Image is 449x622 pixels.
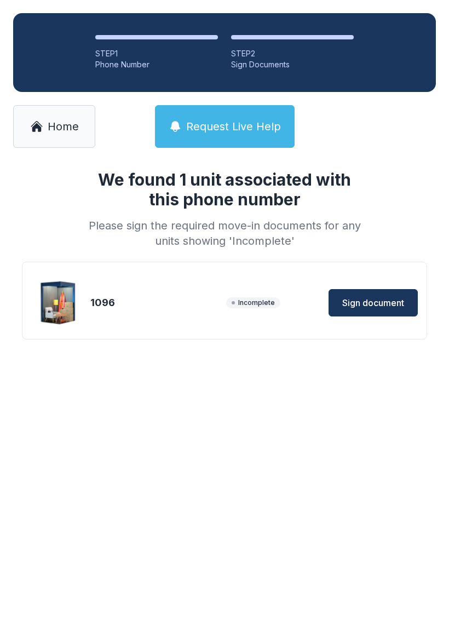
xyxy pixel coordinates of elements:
span: Home [48,119,79,134]
div: STEP 2 [231,48,354,59]
h1: We found 1 unit associated with this phone number [84,170,365,209]
span: Incomplete [226,297,280,308]
div: Phone Number [95,59,218,70]
div: Sign Documents [231,59,354,70]
span: Sign document [342,296,404,309]
div: STEP 1 [95,48,218,59]
div: 1096 [90,295,222,310]
div: Please sign the required move-in documents for any units showing 'Incomplete' [84,218,365,249]
span: Request Live Help [186,119,281,134]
